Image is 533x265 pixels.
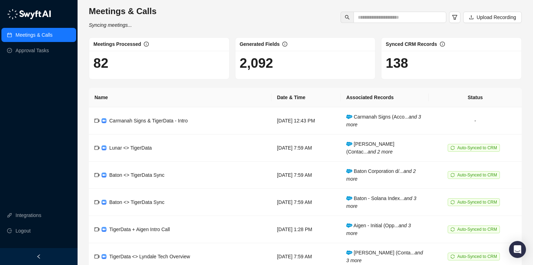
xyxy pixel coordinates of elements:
[346,195,416,209] span: Baton - Solana Index...
[368,149,393,155] i: and 2 more
[463,12,522,23] button: Upload Recording
[346,250,423,263] span: [PERSON_NAME] (Conta...
[451,254,455,259] span: sync
[429,88,522,107] th: Status
[16,224,31,238] span: Logout
[271,189,341,216] td: [DATE] 7:59 AM
[451,173,455,177] span: sync
[346,250,423,263] i: and 3 more
[346,114,421,127] span: Carmanah Signs (Acco...
[102,200,106,205] img: zoom-DkfWWZB2.png
[7,228,12,233] span: logout
[271,88,341,107] th: Date & Time
[89,22,132,28] i: Syncing meetings...
[282,42,287,47] span: info-circle
[109,172,164,178] span: Baton <> TigerData Sync
[271,134,341,162] td: [DATE] 7:59 AM
[271,107,341,134] td: [DATE] 12:43 PM
[109,254,190,259] span: TigerData <> Lyndale Tech Overview
[93,41,141,47] span: Meetings Processed
[457,254,497,259] span: Auto-Synced to CRM
[7,9,51,19] img: logo-05li4sbe.png
[457,145,497,150] span: Auto-Synced to CRM
[102,227,106,232] img: zoom-DkfWWZB2.png
[451,146,455,150] span: sync
[346,114,421,127] i: and 3 more
[240,41,280,47] span: Generated Fields
[346,223,411,236] i: and 3 more
[271,162,341,189] td: [DATE] 7:59 AM
[457,173,497,177] span: Auto-Synced to CRM
[102,173,106,177] img: zoom-DkfWWZB2.png
[271,216,341,243] td: [DATE] 1:28 PM
[451,200,455,204] span: sync
[94,118,99,123] span: video-camera
[346,195,416,209] i: and 3 more
[102,118,106,123] img: zoom-DkfWWZB2.png
[89,6,157,17] h3: Meetings & Calls
[386,41,437,47] span: Synced CRM Records
[16,28,53,42] a: Meetings & Calls
[346,168,416,182] span: Baton Corporation d/...
[102,254,106,259] img: zoom-DkfWWZB2.png
[457,200,497,205] span: Auto-Synced to CRM
[457,227,497,232] span: Auto-Synced to CRM
[109,199,164,205] span: Baton <> TigerData Sync
[109,227,170,232] span: TigerData + Aigen Intro Call
[94,145,99,150] span: video-camera
[89,88,271,107] th: Name
[16,208,41,222] a: Integrations
[16,43,49,58] a: Approval Tasks
[386,55,517,71] h1: 138
[109,145,152,151] span: Lunar <> TigerData
[36,254,41,259] span: left
[341,88,429,107] th: Associated Records
[94,227,99,232] span: video-camera
[469,15,474,20] span: upload
[144,42,149,47] span: info-circle
[440,42,445,47] span: info-circle
[452,14,458,20] span: filter
[94,200,99,205] span: video-camera
[346,223,411,236] span: Aigen - Initial (Opp...
[451,227,455,231] span: sync
[94,173,99,177] span: video-camera
[109,118,188,124] span: Carmanah Signs & TigerData - Intro
[102,145,106,150] img: zoom-DkfWWZB2.png
[93,55,225,71] h1: 82
[345,15,350,20] span: search
[346,168,416,182] i: and 2 more
[346,141,394,155] span: [PERSON_NAME] (Contac...
[240,55,371,71] h1: 2,092
[509,241,526,258] div: Open Intercom Messenger
[429,107,522,134] td: -
[94,254,99,259] span: video-camera
[477,13,516,21] span: Upload Recording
